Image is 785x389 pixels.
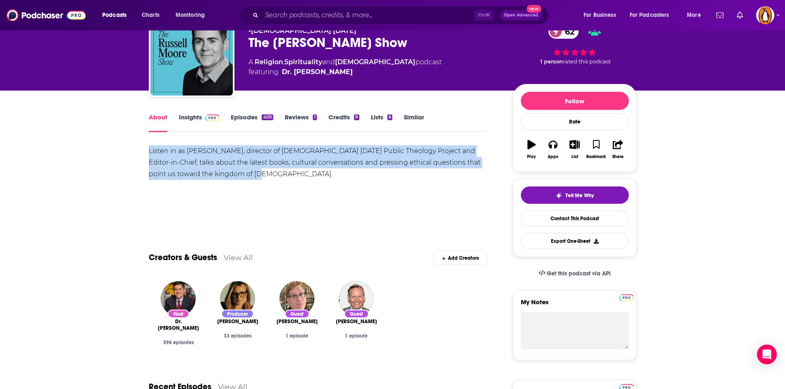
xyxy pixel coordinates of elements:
[285,310,309,318] div: Guest
[521,210,629,226] a: Contact This Podcast
[262,114,273,120] div: 400
[681,9,711,22] button: open menu
[328,113,359,132] a: Credits9
[155,340,202,345] div: 396 episodes
[557,24,579,39] span: 62
[205,114,220,121] img: Podchaser Pro
[149,252,217,263] a: Creators & Guests
[274,333,320,339] div: 1 episode
[527,154,536,159] div: Play
[619,293,634,301] a: Pro website
[756,6,774,24] img: User Profile
[513,19,637,70] div: 62 1 personrated this podcast
[215,333,261,339] div: 33 episodes
[336,318,377,325] a: John Dickerson
[251,27,356,35] a: [DEMOGRAPHIC_DATA] [DATE]
[583,9,616,21] span: For Business
[612,154,623,159] div: Share
[150,13,233,96] img: The Russell Moore Show
[155,318,202,331] span: Dr. [PERSON_NAME]
[220,281,255,316] img: Leslie Thompson
[136,9,164,22] a: Charts
[578,9,626,22] button: open menu
[255,58,283,66] a: Religion
[179,113,220,132] a: InsightsPodchaser Pro
[322,58,335,66] span: and
[548,154,558,159] div: Apps
[756,6,774,24] button: Show profile menu
[527,5,541,13] span: New
[339,281,374,316] img: John Dickerson
[102,9,127,21] span: Podcasts
[221,310,254,318] div: Producer
[277,318,318,325] span: [PERSON_NAME]
[540,58,563,65] span: 1 person
[277,318,318,325] a: Daniel Silliman
[161,281,196,316] img: Dr. Russell Moore
[284,58,322,66] a: Spirituality
[757,345,777,364] div: Open Intercom Messenger
[521,92,629,110] button: Follow
[532,263,618,284] a: Get this podcast via API
[313,114,317,120] div: 1
[521,186,629,204] button: tell me why sparkleTell Me Why
[572,154,578,159] div: List
[7,7,86,23] a: Podchaser - Follow, Share and Rate Podcasts
[521,298,629,312] label: My Notes
[149,113,167,132] a: About
[168,310,189,318] div: Host
[474,10,494,21] span: Ctrl K
[547,270,611,277] span: Get this podcast via API
[555,192,562,199] img: tell me why sparkle
[336,318,377,325] span: [PERSON_NAME]
[521,135,542,164] button: Play
[224,253,253,262] a: View All
[586,154,606,159] div: Bookmark
[344,310,369,318] div: Guest
[155,318,202,331] a: Dr. Russell Moore
[333,333,380,339] div: 1 episode
[624,9,681,22] button: open menu
[149,145,489,180] div: Listen in as [PERSON_NAME], director of [DEMOGRAPHIC_DATA] [DATE] Public Theology Project and Edi...
[563,58,611,65] span: rated this podcast
[285,113,317,132] a: Reviews1
[756,6,774,24] span: Logged in as penguin_portfolio
[521,113,629,130] div: Rate
[565,192,594,199] span: Tell Me Why
[713,8,727,22] a: Show notifications dropdown
[247,6,557,25] div: Search podcasts, credits, & more...
[283,58,284,66] span: ,
[504,13,538,17] span: Open Advanced
[733,8,746,22] a: Show notifications dropdown
[354,114,359,120] div: 9
[371,113,392,132] a: Lists6
[248,67,442,77] span: featuring
[176,9,205,21] span: Monitoring
[217,318,258,325] a: Leslie Thompson
[262,9,474,22] input: Search podcasts, credits, & more...
[404,113,424,132] a: Similar
[521,233,629,249] button: Export One-Sheet
[96,9,137,22] button: open menu
[248,27,356,35] span: •
[687,9,701,21] span: More
[586,135,607,164] button: Bookmark
[279,281,314,316] img: Daniel Silliman
[335,58,415,66] a: [DEMOGRAPHIC_DATA]
[432,250,488,265] div: Add Creators
[542,135,564,164] button: Apps
[387,114,392,120] div: 6
[231,113,273,132] a: Episodes400
[170,9,216,22] button: open menu
[142,9,159,21] span: Charts
[607,135,628,164] button: Share
[217,318,258,325] span: [PERSON_NAME]
[282,67,353,77] a: Dr. Russell Moore
[248,57,442,77] div: A podcast
[548,24,579,39] a: 62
